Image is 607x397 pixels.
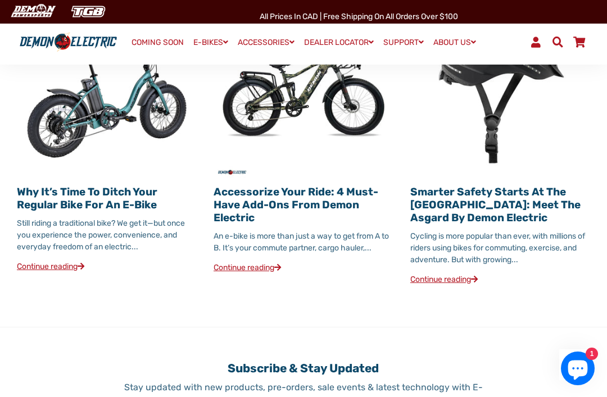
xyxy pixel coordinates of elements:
a: ACCESSORIES [234,34,298,51]
a: Continue reading [17,262,84,271]
span: All Prices in CAD | Free shipping on all orders over $100 [260,12,458,21]
a: COMING SOON [128,35,188,51]
a: Continue reading [410,275,478,284]
a: Smarter Safety Starts at the [GEOGRAPHIC_DATA]: Meet the Asgard by Demon Electric [410,185,581,224]
img: Demon Electric logo [17,32,120,52]
a: Accessorize Your Ride: 4 Must-Have Add-Ons from Demon Electric [214,185,378,224]
a: E-BIKES [189,34,232,51]
div: Cycling is more popular than ever, with millions of riders using bikes for commuting, exercise, a... [410,230,590,266]
div: Still riding a traditional bike? We get it—but once you experience the power, convenience, and ev... [17,217,197,253]
inbox-online-store-chat: Shopify online store chat [558,352,598,388]
img: TGB Canada [65,2,111,21]
a: ABOUT US [429,34,480,51]
a: SUPPORT [379,34,428,51]
img: Demon Electric [6,2,60,21]
a: DEALER LOCATOR [300,34,378,51]
a: Continue reading [214,263,281,272]
div: An e-bike is more than just a way to get from A to B. It’s your commute partner, cargo hauler,... [214,230,393,254]
h2: Subscribe & stay updated [115,361,492,375]
a: Why It’s Time to Ditch Your Regular Bike for an E-Bike [17,185,157,211]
